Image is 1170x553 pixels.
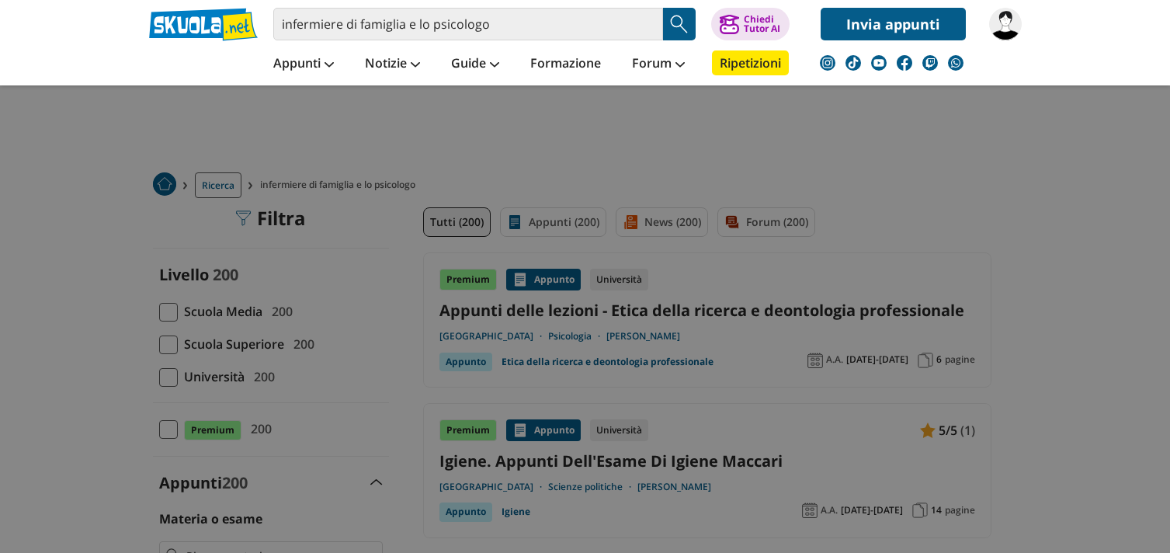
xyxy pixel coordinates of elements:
[821,8,966,40] a: Invia appunti
[663,8,696,40] button: Search Button
[273,8,663,40] input: Cerca appunti, riassunti o versioni
[922,55,938,71] img: twitch
[948,55,963,71] img: WhatsApp
[668,12,691,36] img: Cerca appunti, riassunti o versioni
[871,55,887,71] img: youtube
[447,50,503,78] a: Guide
[628,50,689,78] a: Forum
[269,50,338,78] a: Appunti
[361,50,424,78] a: Notizie
[526,50,605,78] a: Formazione
[744,15,780,33] div: Chiedi Tutor AI
[820,55,835,71] img: instagram
[712,50,789,75] a: Ripetizioni
[711,8,790,40] button: ChiediTutor AI
[845,55,861,71] img: tiktok
[897,55,912,71] img: facebook
[989,8,1022,40] img: za_galeto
